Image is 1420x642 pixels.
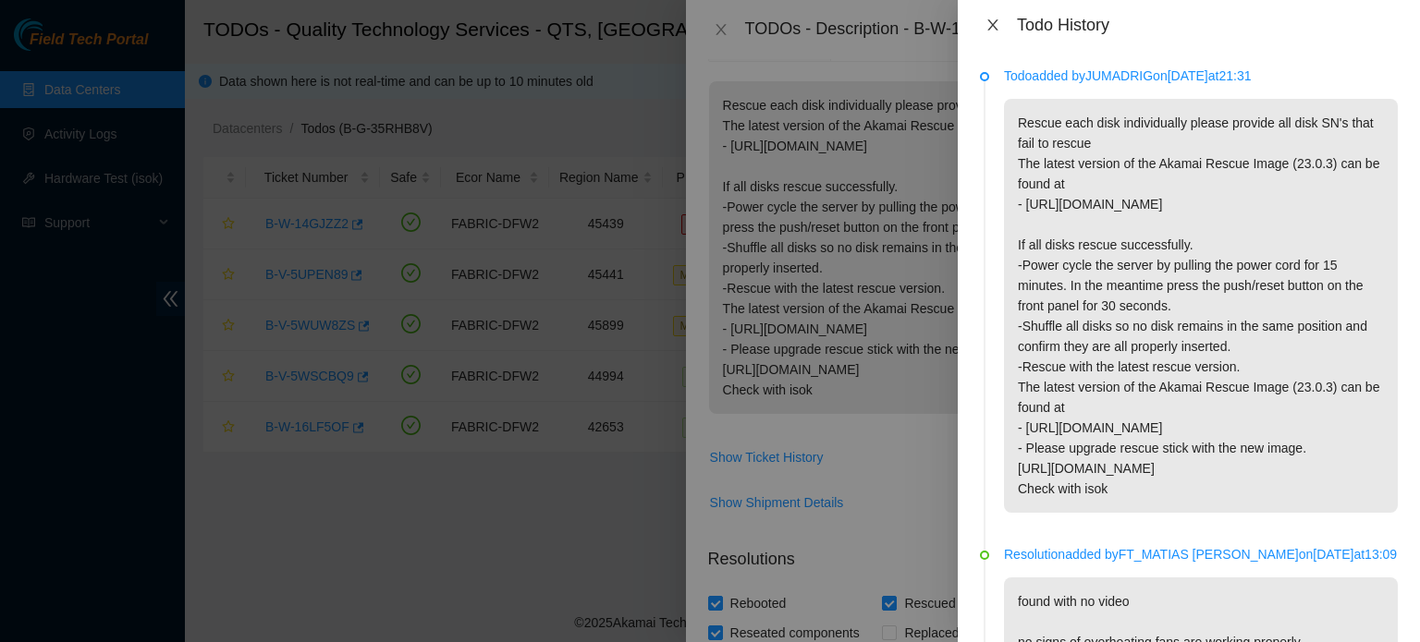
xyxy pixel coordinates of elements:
[1004,66,1398,86] p: Todo added by JUMADRIG on [DATE] at 21:31
[1017,15,1398,35] div: Todo History
[1004,99,1398,513] p: Rescue each disk individually please provide all disk SN's that fail to rescue The latest version...
[1004,544,1398,564] p: Resolution added by FT_MATIAS [PERSON_NAME] on [DATE] at 13:09
[980,17,1006,34] button: Close
[985,18,1000,32] span: close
